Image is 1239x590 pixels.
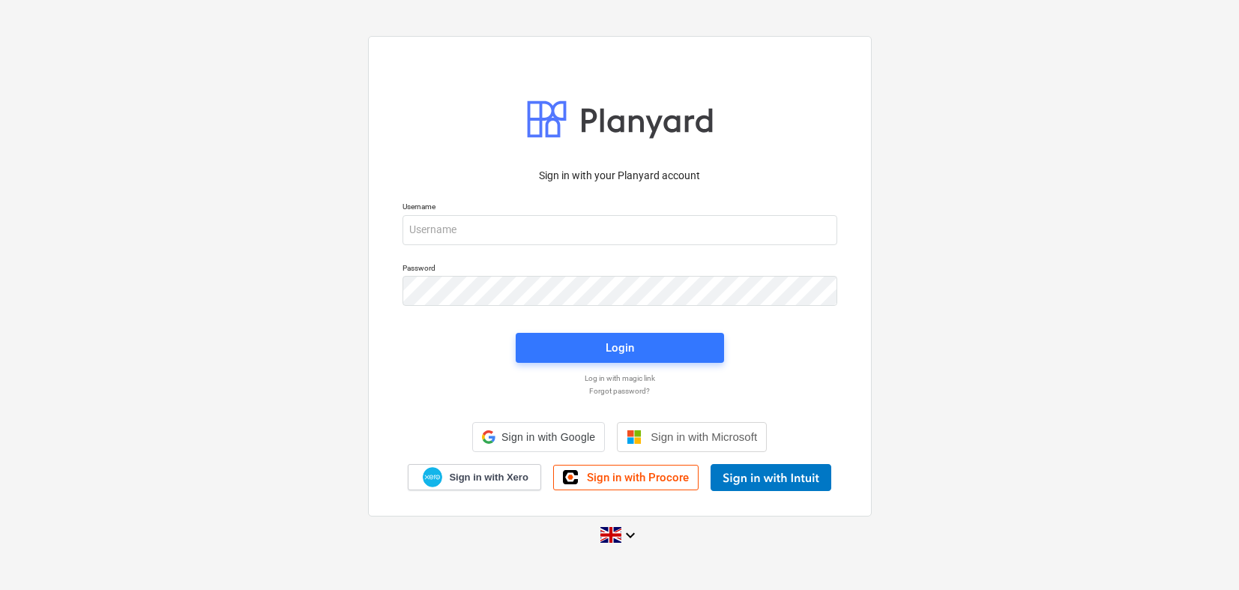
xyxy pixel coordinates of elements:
[627,430,642,445] img: Microsoft logo
[403,202,837,214] p: Username
[501,431,595,443] span: Sign in with Google
[403,215,837,245] input: Username
[449,471,528,484] span: Sign in with Xero
[651,430,757,443] span: Sign in with Microsoft
[403,168,837,184] p: Sign in with your Planyard account
[472,422,605,452] div: Sign in with Google
[621,526,639,544] i: keyboard_arrow_down
[423,467,442,487] img: Xero logo
[403,263,837,276] p: Password
[553,465,699,490] a: Sign in with Procore
[395,373,845,383] a: Log in with magic link
[395,386,845,396] a: Forgot password?
[516,333,724,363] button: Login
[606,338,634,358] div: Login
[587,471,689,484] span: Sign in with Procore
[408,464,541,490] a: Sign in with Xero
